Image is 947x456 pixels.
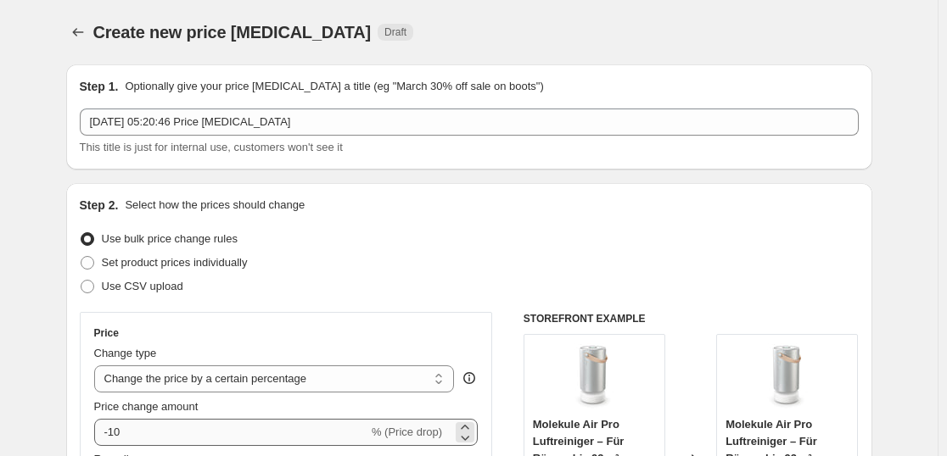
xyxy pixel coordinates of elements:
img: 51vVrLolt9L_80x.jpg [560,343,628,411]
p: Select how the prices should change [125,197,305,214]
span: Set product prices individually [102,256,248,269]
span: This title is just for internal use, customers won't see it [80,141,343,153]
span: Create new price [MEDICAL_DATA] [93,23,372,42]
input: 30% off holiday sale [80,108,859,136]
h3: Price [94,326,119,340]
button: Price change jobs [66,20,90,44]
h2: Step 1. [80,78,119,95]
span: Draft [384,25,406,39]
span: Use bulk price change rules [102,232,238,245]
h6: STOREFRONT EXAMPLE [524,312,859,325]
input: -15 [94,419,368,446]
div: help [461,370,478,386]
p: Optionally give your price [MEDICAL_DATA] a title (eg "March 30% off sale on boots") [125,78,543,95]
span: % (Price drop) [372,425,442,438]
span: Use CSV upload [102,280,183,292]
h2: Step 2. [80,197,119,214]
span: Price change amount [94,400,199,413]
img: 51vVrLolt9L_80x.jpg [754,343,821,411]
span: Change type [94,347,157,359]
